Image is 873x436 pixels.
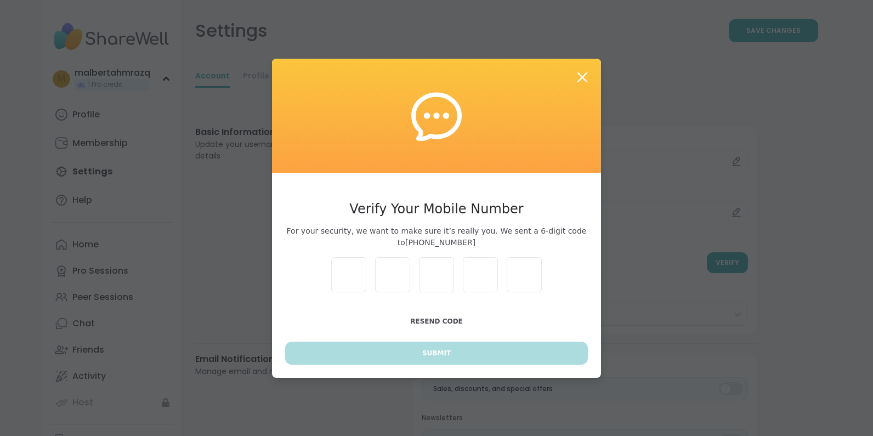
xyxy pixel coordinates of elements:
h3: Verify Your Mobile Number [285,199,588,219]
span: Resend Code [410,318,463,325]
span: For your security, we want to make sure it’s really you. We sent a 6-digit code to [PHONE_NUMBER] [285,225,588,248]
button: Resend Code [285,310,588,333]
span: Submit [422,348,451,358]
button: Submit [285,342,588,365]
